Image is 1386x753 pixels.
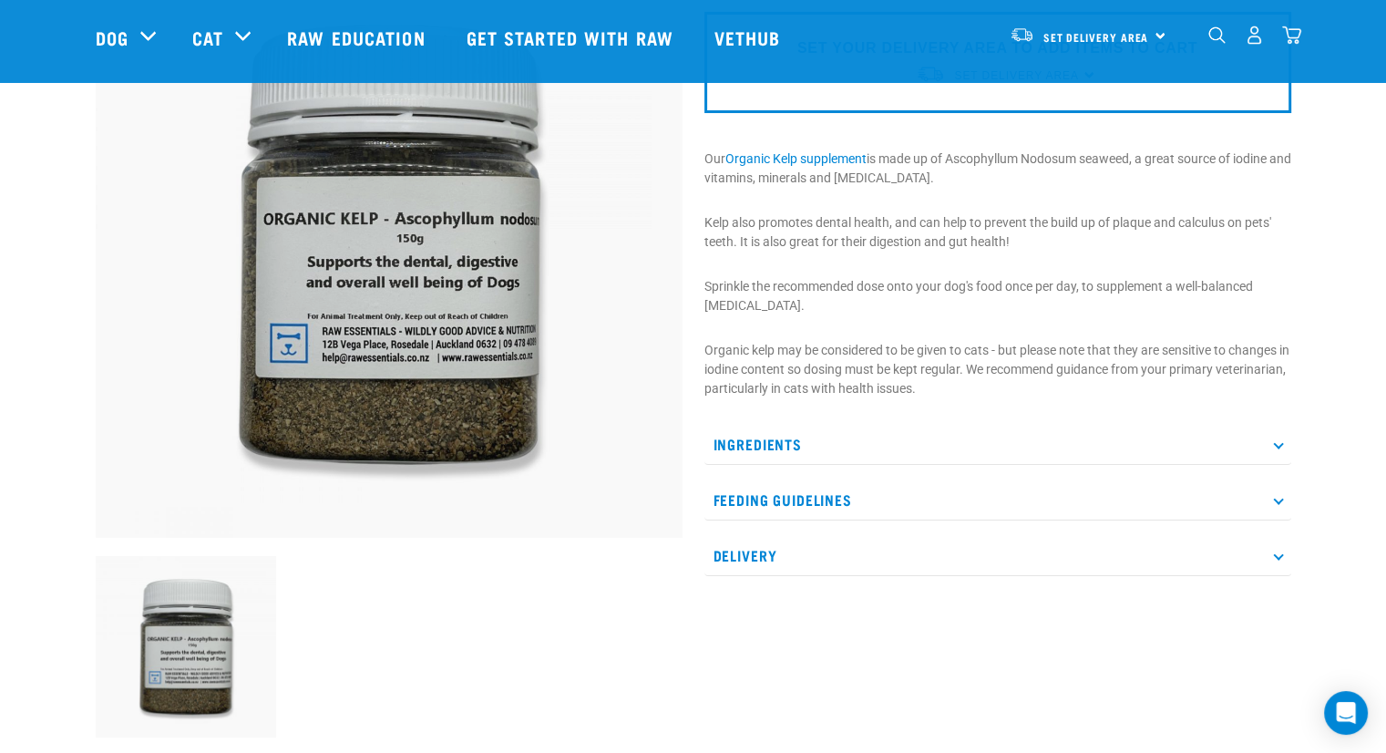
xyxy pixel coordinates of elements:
[704,535,1291,576] p: Delivery
[704,480,1291,521] p: Feeding Guidelines
[704,150,1291,188] p: Our is made up of Ascophyllum Nodosum seaweed, a great source of iodine and vitamins, minerals an...
[1043,34,1149,40] span: Set Delivery Area
[192,24,223,51] a: Cat
[704,277,1291,315] p: Sprinkle the recommended dose onto your dog's food once per day, to supplement a well-balanced [M...
[696,1,804,74] a: Vethub
[448,1,696,74] a: Get started with Raw
[704,341,1291,398] p: Organic kelp may be considered to be given to cats - but please note that they are sensitive to c...
[1324,691,1368,735] div: Open Intercom Messenger
[1010,26,1034,43] img: van-moving.png
[704,213,1291,252] p: Kelp also promotes dental health, and can help to prevent the build up of plaque and calculus on ...
[269,1,447,74] a: Raw Education
[725,151,867,166] a: Organic Kelp supplement
[96,556,277,738] img: 10870
[96,24,128,51] a: Dog
[1245,26,1264,45] img: user.png
[704,424,1291,465] p: Ingredients
[1282,26,1301,45] img: home-icon@2x.png
[1208,26,1226,44] img: home-icon-1@2x.png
